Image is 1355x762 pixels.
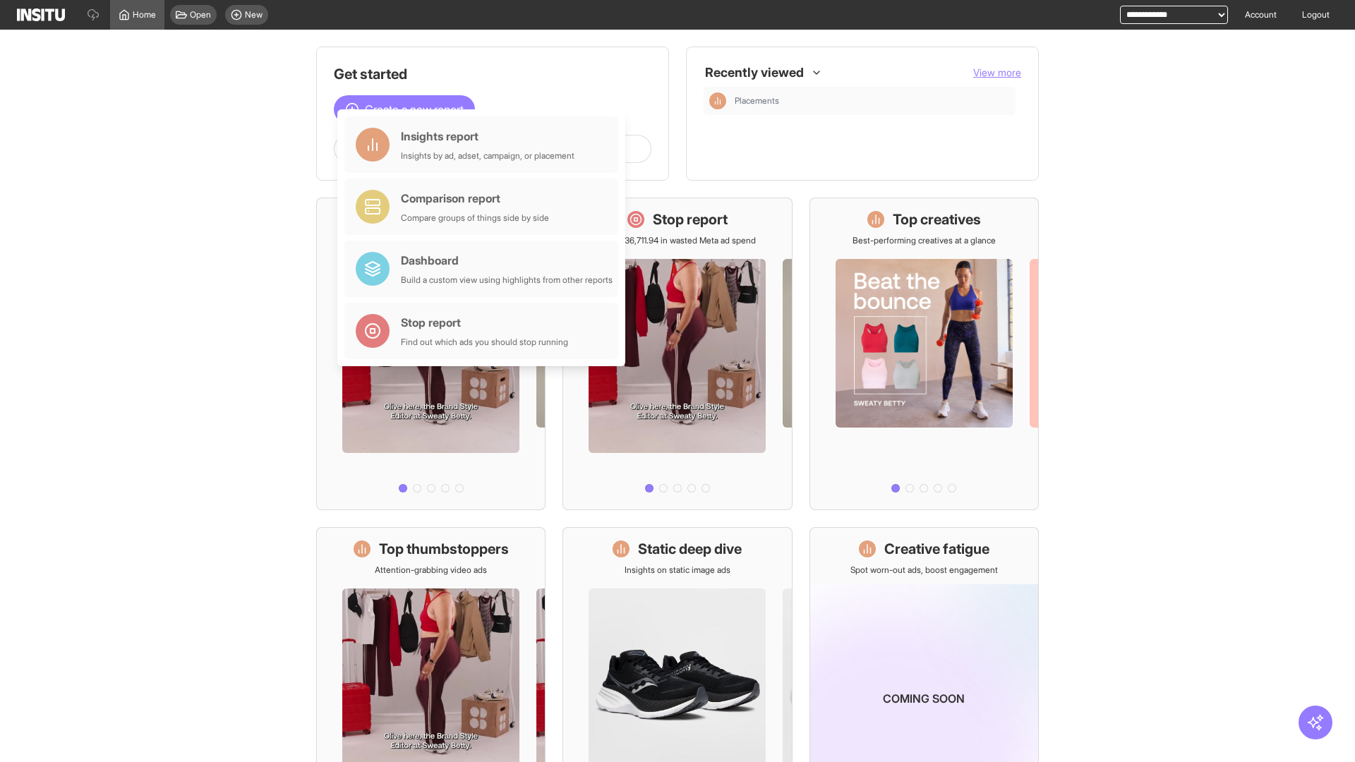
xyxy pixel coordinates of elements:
button: Create a new report [334,95,475,123]
h1: Top creatives [893,210,981,229]
a: Stop reportSave £36,711.94 in wasted Meta ad spend [562,198,792,510]
span: Home [133,9,156,20]
button: View more [973,66,1021,80]
p: Save £36,711.94 in wasted Meta ad spend [599,235,756,246]
p: Best-performing creatives at a glance [853,235,996,246]
div: Comparison report [401,190,549,207]
span: Placements [735,95,1010,107]
p: Attention-grabbing video ads [375,564,487,576]
a: What's live nowSee all active ads instantly [316,198,546,510]
div: Insights by ad, adset, campaign, or placement [401,150,574,162]
span: Placements [735,95,779,107]
h1: Static deep dive [638,539,742,559]
span: New [245,9,263,20]
div: Insights report [401,128,574,145]
a: Top creativesBest-performing creatives at a glance [809,198,1039,510]
span: View more [973,66,1021,78]
div: Compare groups of things side by side [401,212,549,224]
span: Create a new report [365,101,464,118]
span: Open [190,9,211,20]
div: Build a custom view using highlights from other reports [401,274,613,286]
img: Logo [17,8,65,21]
div: Dashboard [401,252,613,269]
div: Insights [709,92,726,109]
p: Insights on static image ads [625,564,730,576]
h1: Top thumbstoppers [379,539,509,559]
h1: Get started [334,64,651,84]
div: Stop report [401,314,568,331]
h1: Stop report [653,210,728,229]
div: Find out which ads you should stop running [401,337,568,348]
